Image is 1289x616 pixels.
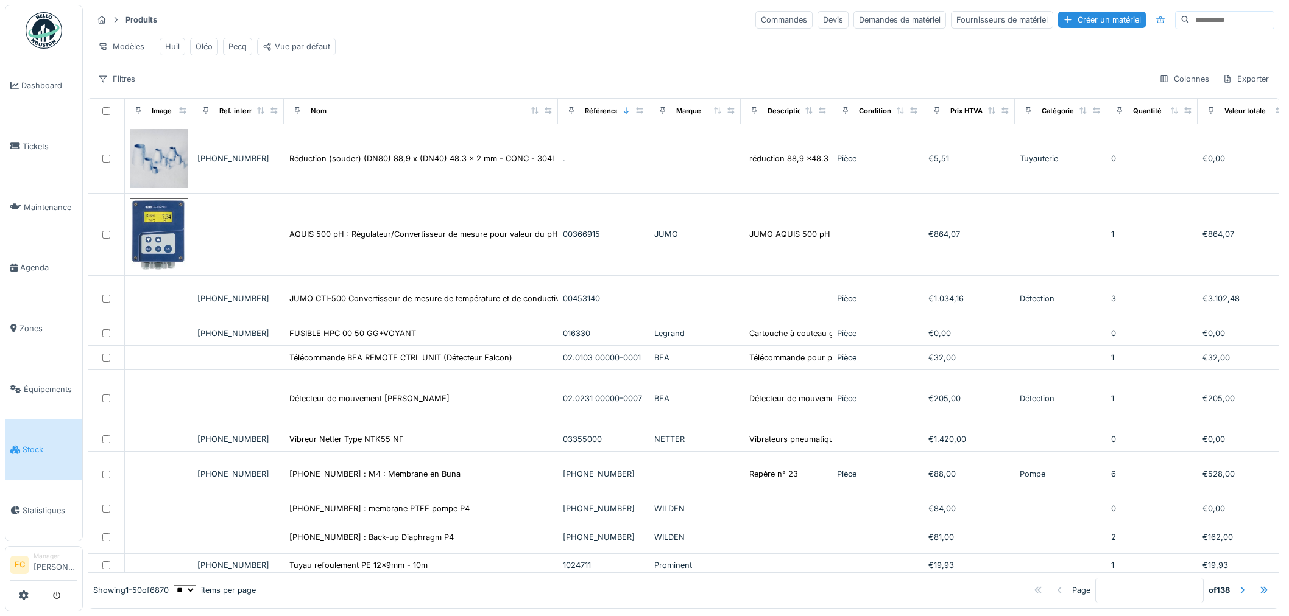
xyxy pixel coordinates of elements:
[24,201,77,213] span: Maintenance
[928,433,1010,445] div: €1.420,00
[928,559,1010,571] div: €19,93
[1042,106,1074,116] div: Catégorie
[859,106,917,116] div: Conditionnement
[1020,468,1101,480] div: Pompe
[10,556,29,574] li: FC
[289,153,556,164] div: Réduction (souder) (DN80) 88,9 x (DN40) 48.3 x 2 mm - CONC - 304L
[1111,559,1193,571] div: 1
[749,153,877,164] div: réduction 88,9 x48.3 x 2 mm inox
[197,559,279,571] div: [PHONE_NUMBER]
[5,298,82,359] a: Zones
[1020,153,1101,164] div: Tuyauterie
[928,153,1010,164] div: €5,51
[853,11,946,29] div: Demandes de matériel
[585,106,665,116] div: Référence constructeur
[837,468,919,480] div: Pièce
[1111,468,1193,480] div: 6
[1202,293,1284,304] div: €3.102,48
[121,14,162,26] strong: Produits
[951,11,1053,29] div: Fournisseurs de matériel
[1111,433,1193,445] div: 0
[289,393,450,404] div: Détecteur de mouvement [PERSON_NAME]
[837,352,919,363] div: Pièce
[950,106,983,116] div: Prix HTVA
[1072,584,1090,596] div: Page
[196,41,213,52] div: Oléo
[749,352,946,363] div: Télécommande pour paramétrer le détecteur de mo...
[563,153,644,164] div: .
[1202,503,1284,514] div: €0,00
[197,327,279,339] div: [PHONE_NUMBER]
[563,433,644,445] div: 03355000
[1154,70,1215,88] div: Colonnes
[563,228,644,240] div: 00366915
[5,237,82,298] a: Agenda
[152,106,172,116] div: Image
[1111,503,1193,514] div: 0
[5,480,82,541] a: Statistiques
[289,293,653,304] div: JUMO CTI-500 Convertisseur de mesure de température et de conductivité/concentration inductif
[928,468,1010,480] div: €88,00
[1224,106,1266,116] div: Valeur totale
[563,559,644,571] div: 1024711
[749,327,939,339] div: Cartouche à couteau gG 50A A voyant taille 00 5...
[749,433,875,445] div: Vibrateurs pneumatiques à piston
[1133,106,1162,116] div: Quantité
[1020,393,1101,404] div: Détection
[837,327,919,339] div: Pièce
[197,153,279,164] div: [PHONE_NUMBER]
[1058,12,1146,28] div: Créer un matériel
[654,327,736,339] div: Legrand
[228,41,247,52] div: Pecq
[928,503,1010,514] div: €84,00
[928,352,1010,363] div: €32,00
[289,327,416,339] div: FUSIBLE HPC 00 50 GG+VOYANT
[174,584,256,596] div: items per page
[20,262,77,273] span: Agenda
[837,153,919,164] div: Pièce
[654,352,736,363] div: BEA
[676,106,701,116] div: Marque
[1202,393,1284,404] div: €205,00
[289,228,846,240] div: AQUIS 500 pH : Régulateur/Convertisseur de mesure pour valeur du pH, potentiel redox, concentrati...
[289,352,512,363] div: Télécommande BEA REMOTE CTRL UNIT (Détecteur Falcon)
[289,559,428,571] div: Tuyau refoulement PE 12x9mm - 10m
[1209,584,1230,596] strong: of 138
[130,198,188,271] img: AQUIS 500 pH : Régulateur/Convertisseur de mesure pour valeur du pH, potentiel redox, concentrati...
[1202,228,1284,240] div: €864,07
[5,359,82,419] a: Équipements
[23,141,77,152] span: Tickets
[289,503,470,514] div: [PHONE_NUMBER] : membrane PTFE pompe P4
[34,551,77,561] div: Manager
[5,419,82,480] a: Stock
[263,41,330,52] div: Vue par défaut
[1202,327,1284,339] div: €0,00
[1111,228,1193,240] div: 1
[654,228,736,240] div: JUMO
[1111,153,1193,164] div: 0
[5,177,82,237] a: Maintenance
[749,228,948,240] div: JUMO AQUIS 500 pH Régulateur/Convertisseur de ...
[24,383,77,395] span: Équipements
[1202,559,1284,571] div: €19,93
[928,327,1010,339] div: €0,00
[5,55,82,116] a: Dashboard
[563,468,644,480] div: [PHONE_NUMBER]
[26,12,62,49] img: Badge_color-CXgf-gQk.svg
[837,393,919,404] div: Pièce
[1111,293,1193,304] div: 3
[654,433,736,445] div: NETTER
[165,41,180,52] div: Huil
[563,393,644,404] div: 02.0231 00000-0007
[768,106,806,116] div: Description
[289,468,461,480] div: [PHONE_NUMBER] : M4 : Membrane en Buna
[34,551,77,578] li: [PERSON_NAME]
[311,106,327,116] div: Nom
[654,393,736,404] div: BEA
[23,444,77,455] span: Stock
[197,293,279,304] div: [PHONE_NUMBER]
[563,503,644,514] div: [PHONE_NUMBER]
[130,129,188,188] img: Réduction (souder) (DN80) 88,9 x (DN40) 48.3 x 2 mm - CONC - 304L
[928,228,1010,240] div: €864,07
[93,584,169,596] div: Showing 1 - 50 of 6870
